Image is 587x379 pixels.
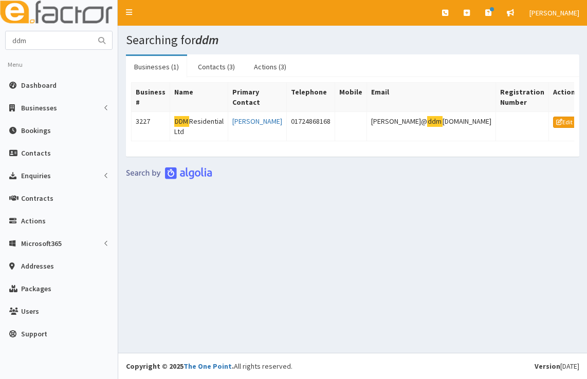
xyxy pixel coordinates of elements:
th: Telephone [286,83,335,112]
th: Primary Contact [228,83,286,112]
span: Enquiries [21,171,51,180]
a: Contacts (3) [190,56,243,78]
span: Actions [21,216,46,225]
span: Bookings [21,126,51,135]
th: Name [170,83,228,112]
a: Edit [553,117,576,128]
th: Business # [132,83,170,112]
span: Addresses [21,261,54,271]
th: Email [366,83,496,112]
td: Residential Ltd [170,112,228,141]
span: Microsoft365 [21,239,62,248]
td: [PERSON_NAME]@ [DOMAIN_NAME] [366,112,496,141]
span: Dashboard [21,81,57,90]
th: Mobile [335,83,366,112]
span: Contracts [21,194,53,203]
strong: Copyright © 2025 . [126,362,234,371]
h1: Searching for [126,33,579,47]
img: search-by-algolia-light-background.png [126,167,212,179]
input: Search... [6,31,92,49]
a: [PERSON_NAME] [232,117,282,126]
th: Actions [548,83,583,112]
a: Businesses (1) [126,56,187,78]
td: 01724868168 [286,112,335,141]
mark: ddm [427,116,443,127]
i: ddm [195,32,219,48]
span: Packages [21,284,51,293]
span: Users [21,307,39,316]
th: Registration Number [496,83,548,112]
span: Businesses [21,103,57,112]
span: Support [21,329,47,338]
span: [PERSON_NAME] [529,8,579,17]
td: 3227 [132,112,170,141]
b: Version [535,362,560,371]
a: The One Point [184,362,232,371]
div: [DATE] [535,361,579,371]
a: Actions (3) [246,56,295,78]
mark: DDM [174,116,189,127]
footer: All rights reserved. [118,353,587,379]
span: Contacts [21,148,51,158]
